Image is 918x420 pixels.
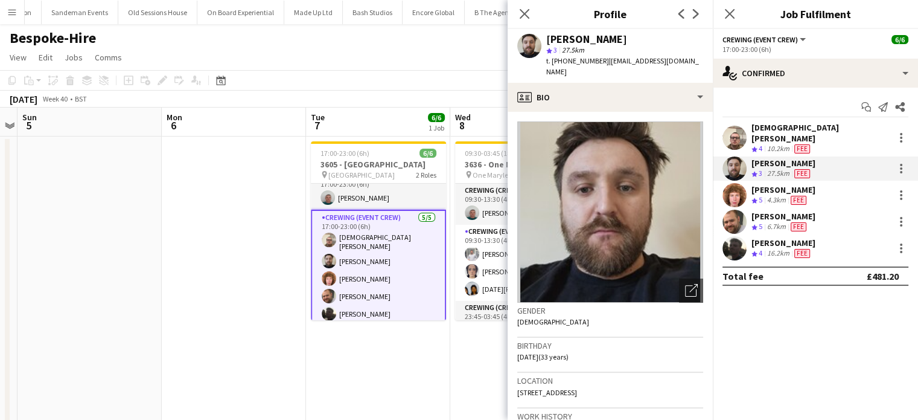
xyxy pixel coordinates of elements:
[21,118,37,132] span: 5
[867,270,899,282] div: £481.20
[10,93,37,105] div: [DATE]
[765,169,792,179] div: 27.5km
[679,279,703,303] div: Open photos pop-in
[465,1,526,24] button: B The Agency
[343,1,403,24] button: Bash Studios
[42,1,118,24] button: Sandeman Events
[792,144,812,154] div: Crew has different fees then in role
[75,94,87,103] div: BST
[429,123,444,132] div: 1 Job
[794,249,810,258] span: Fee
[517,317,589,326] span: [DEMOGRAPHIC_DATA]
[791,222,806,231] span: Fee
[751,211,815,222] div: [PERSON_NAME]
[197,1,284,24] button: On Board Experiential
[765,248,792,259] div: 16.2km
[517,121,703,303] img: Crew avatar or photo
[546,34,627,45] div: [PERSON_NAME]
[311,112,325,123] span: Tue
[794,144,810,153] span: Fee
[455,225,590,301] app-card-role: Crewing (Event Crew)3/309:30-13:30 (4h)[PERSON_NAME][PERSON_NAME][DATE][PERSON_NAME]
[759,195,762,204] span: 5
[792,248,812,259] div: Crew has different fees then in role
[759,222,762,231] span: 5
[517,352,569,361] span: [DATE] (33 years)
[517,375,703,386] h3: Location
[517,340,703,351] h3: Birthday
[455,301,590,342] app-card-role: Crewing (Crew Leader)1/123:45-03:45 (4h)
[559,45,587,54] span: 27.5km
[465,149,550,158] span: 09:30-03:45 (18h15m) (Thu)
[455,112,471,123] span: Wed
[765,195,788,205] div: 4.3km
[416,170,436,179] span: 2 Roles
[320,149,369,158] span: 17:00-23:00 (6h)
[759,248,762,257] span: 4
[284,1,343,24] button: Made Up Ltd
[546,56,609,65] span: t. [PHONE_NUMBER]
[751,158,815,169] div: [PERSON_NAME]
[751,184,815,195] div: [PERSON_NAME]
[473,170,523,179] span: One Marylebone
[165,118,182,132] span: 6
[34,50,57,65] a: Edit
[453,118,471,132] span: 8
[10,52,27,63] span: View
[759,144,762,153] span: 4
[455,159,590,170] h3: 3636 - One Marylebone
[517,305,703,316] h3: Gender
[65,52,83,63] span: Jobs
[508,6,713,22] h3: Profile
[891,35,908,44] span: 6/6
[95,52,122,63] span: Comms
[455,184,590,225] app-card-role: Crewing (Crew Leader)1/109:30-13:30 (4h)[PERSON_NAME]
[311,141,446,320] app-job-card: 17:00-23:00 (6h)6/63605 - [GEOGRAPHIC_DATA] [GEOGRAPHIC_DATA]2 RolesCrewing (Crew Leader)1/117:00...
[403,1,465,24] button: Encore Global
[713,6,918,22] h3: Job Fulfilment
[40,94,70,103] span: Week 40
[10,29,96,47] h1: Bespoke-Hire
[751,122,889,144] div: [DEMOGRAPHIC_DATA][PERSON_NAME]
[517,388,577,397] span: [STREET_ADDRESS]
[788,195,809,205] div: Crew has different fees then in role
[765,144,792,154] div: 10.2km
[792,169,812,179] div: Crew has different fees then in role
[311,210,446,327] app-card-role: Crewing (Event Crew)5/517:00-23:00 (6h)[DEMOGRAPHIC_DATA][PERSON_NAME][PERSON_NAME][PERSON_NAME][...
[39,52,53,63] span: Edit
[722,270,763,282] div: Total fee
[794,169,810,178] span: Fee
[722,35,798,44] span: Crewing (Event Crew)
[60,50,88,65] a: Jobs
[508,83,713,112] div: Bio
[546,56,699,76] span: | [EMAIL_ADDRESS][DOMAIN_NAME]
[553,45,557,54] span: 3
[90,50,127,65] a: Comms
[311,159,446,170] h3: 3605 - [GEOGRAPHIC_DATA]
[751,237,815,248] div: [PERSON_NAME]
[5,50,31,65] a: View
[167,112,182,123] span: Mon
[419,149,436,158] span: 6/6
[328,170,395,179] span: [GEOGRAPHIC_DATA]
[311,169,446,210] app-card-role: Crewing (Crew Leader)1/117:00-23:00 (6h)[PERSON_NAME]
[722,35,808,44] button: Crewing (Event Crew)
[455,141,590,320] app-job-card: 09:30-03:45 (18h15m) (Thu)8/83636 - One Marylebone One Marylebone4 RolesCrewing (Crew Leader)1/10...
[791,196,806,205] span: Fee
[713,59,918,88] div: Confirmed
[759,169,762,178] span: 3
[765,222,788,232] div: 6.7km
[309,118,325,132] span: 7
[722,45,908,54] div: 17:00-23:00 (6h)
[118,1,197,24] button: Old Sessions House
[428,113,445,122] span: 6/6
[788,222,809,232] div: Crew has different fees then in role
[22,112,37,123] span: Sun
